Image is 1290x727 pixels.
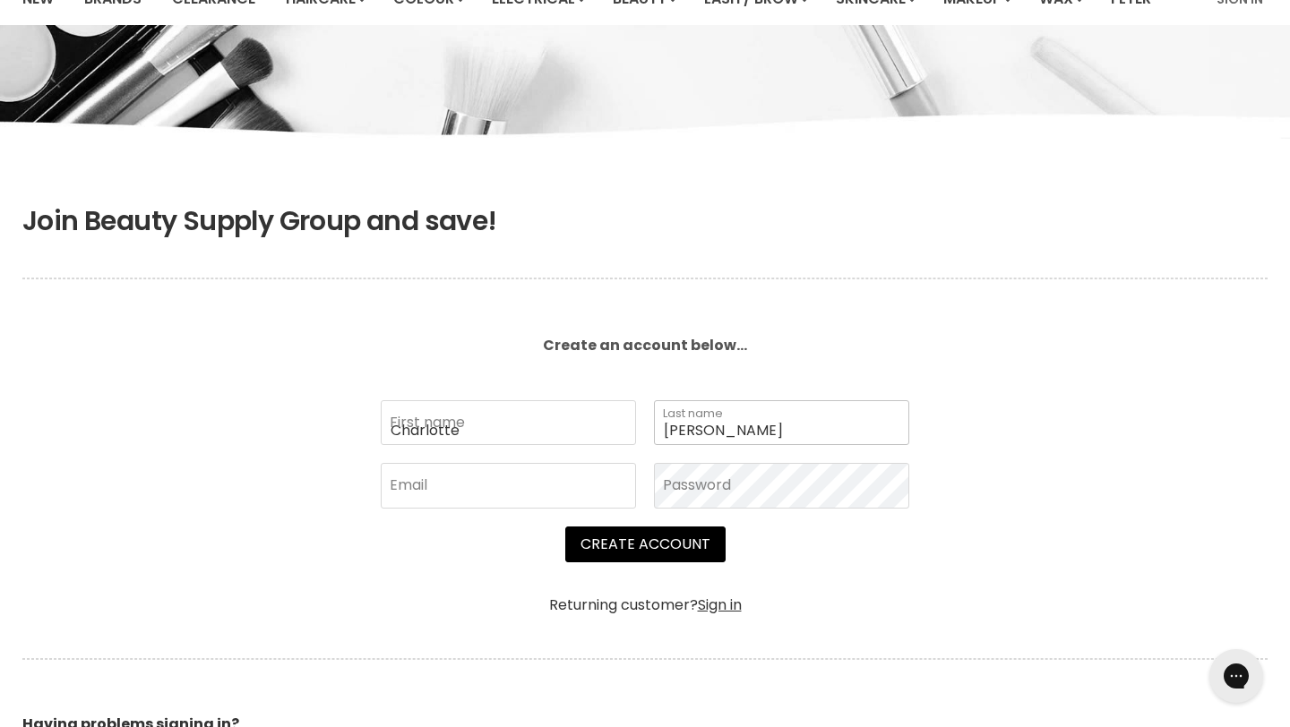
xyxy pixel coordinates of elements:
b: Create an account below... [543,335,747,355]
iframe: Gorgias live chat messenger [1200,643,1272,709]
button: Create Account [565,526,726,562]
div: Returning customer? [381,580,909,613]
a: Sign in [698,594,742,615]
h1: Join Beauty Supply Group and save! [22,205,1268,237]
